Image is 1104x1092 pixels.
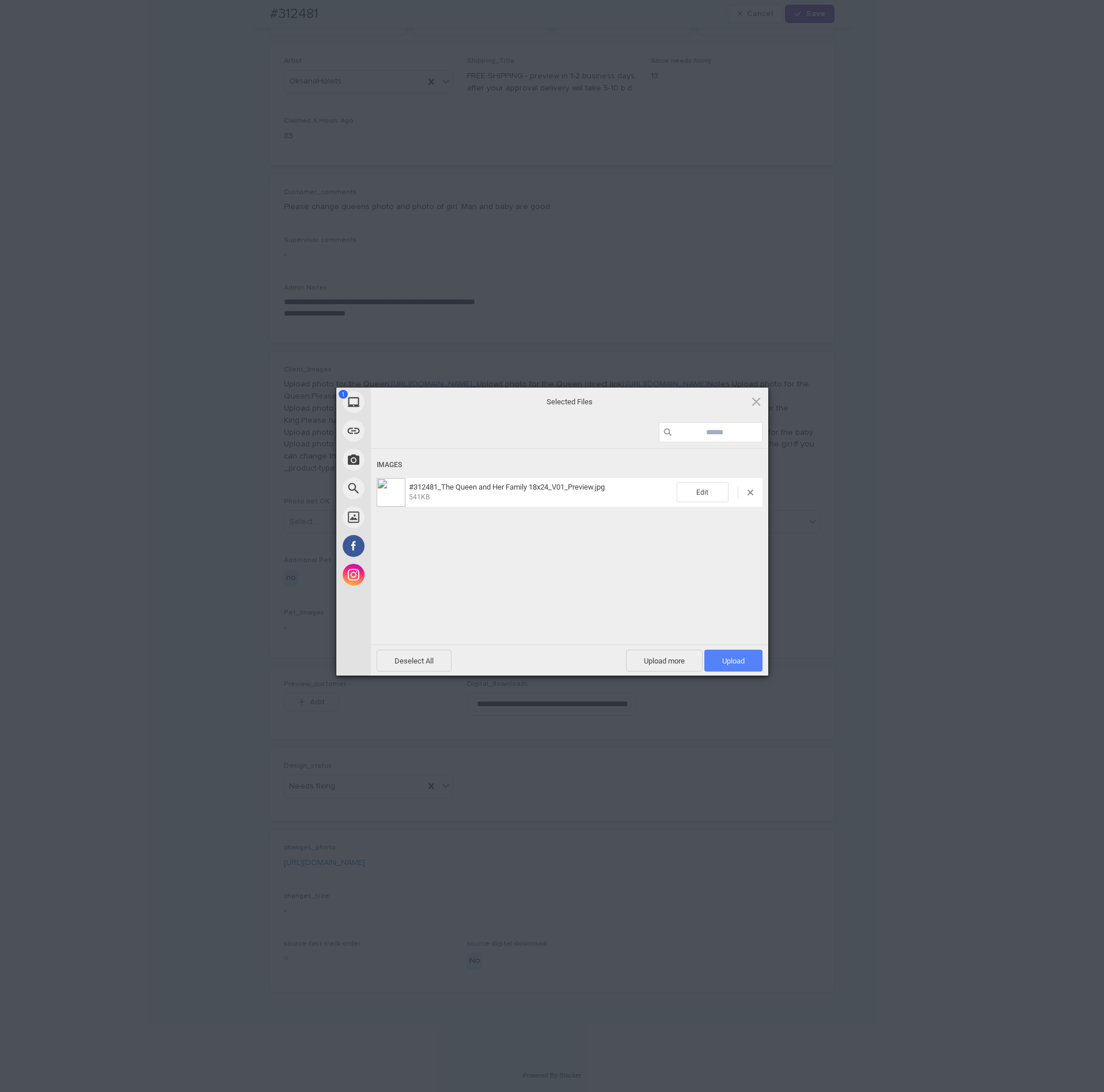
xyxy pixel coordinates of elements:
[336,445,475,474] div: Take Photo
[377,650,452,672] span: Deselect All
[454,397,685,407] span: Selected Files
[336,503,475,532] div: Unsplash
[409,483,605,491] span: #312481_The Queen and Her Family 18x24_V01_Preview.jpg
[750,395,762,408] span: Click here or hit ESC to close picker
[722,657,745,665] span: Upload
[626,650,703,672] span: Upload more
[336,560,475,589] div: Instagram
[336,416,475,445] div: Link (URL)
[336,388,475,416] div: My Device
[336,532,475,560] div: Facebook
[377,478,405,507] img: f3992243-3994-4ee9-8f5e-75c051b4830d
[339,390,348,399] span: 1
[405,483,677,502] span: #312481_The Queen and Her Family 18x24_V01_Preview.jpg
[704,650,762,672] span: Upload
[677,482,729,502] span: Edit
[377,454,762,476] div: Images
[336,474,475,503] div: Web Search
[409,493,430,501] span: 541KB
